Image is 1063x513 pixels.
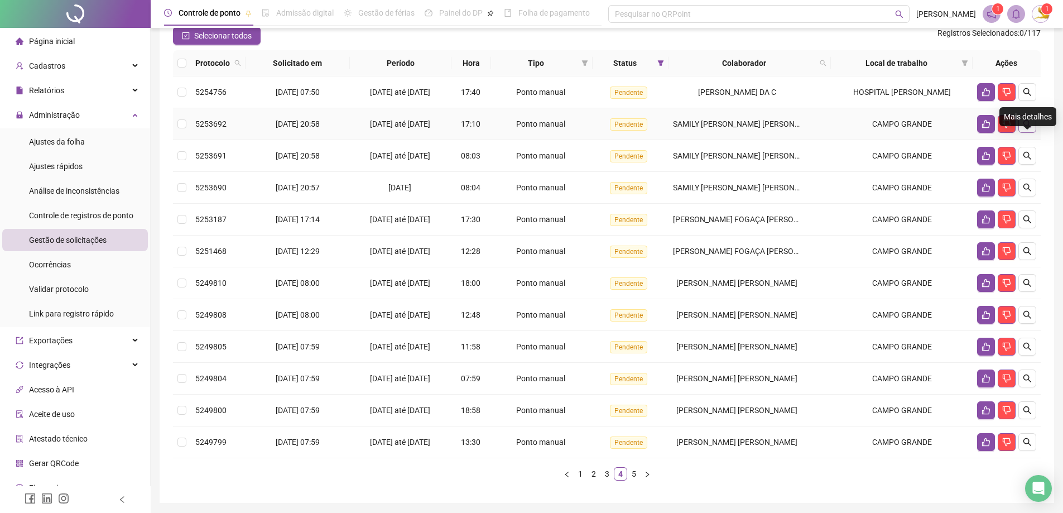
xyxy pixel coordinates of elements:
span: dashboard [425,9,432,17]
span: 5253691 [195,151,227,160]
span: Admissão digital [276,8,334,17]
span: dislike [1002,406,1011,415]
span: instagram [58,493,69,504]
span: like [982,279,990,287]
span: Pendente [610,309,647,322]
span: : 0 / 117 [937,27,1041,45]
span: 5249805 [195,342,227,351]
span: Pendente [610,437,647,449]
span: dislike [1002,151,1011,160]
span: file [16,87,23,94]
span: [PERSON_NAME] [916,8,976,20]
span: like [982,215,990,224]
span: [DATE] 20:58 [276,119,320,128]
td: CAMPO GRANDE [831,172,973,204]
span: 5253692 [195,119,227,128]
span: filter [581,60,588,66]
span: 5254756 [195,88,227,97]
span: Local de trabalho [835,57,957,69]
span: Ponto manual [516,310,565,319]
span: Ponto manual [516,279,565,287]
span: Relatórios [29,86,64,95]
span: [DATE] 07:59 [276,438,320,447]
th: Período [350,50,451,76]
span: filter [579,55,590,71]
span: 18:58 [461,406,480,415]
span: notification [987,9,997,19]
span: dislike [1002,215,1011,224]
button: left [560,467,574,481]
span: Pendente [610,118,647,131]
span: home [16,37,23,45]
td: CAMPO GRANDE [831,299,973,331]
span: 5253690 [195,183,227,192]
span: clock-circle [164,9,172,17]
span: Status [597,57,653,69]
span: Selecionar todos [194,30,252,42]
span: search [1023,374,1032,383]
button: Selecionar todos [173,27,261,45]
span: Pendente [610,373,647,385]
span: Ocorrências [29,260,71,269]
span: [PERSON_NAME] FOGAÇA [PERSON_NAME] [673,215,826,224]
td: HOSPITAL [PERSON_NAME] [831,76,973,108]
span: 17:10 [461,119,480,128]
span: like [982,119,990,128]
td: CAMPO GRANDE [831,267,973,299]
span: search [1023,151,1032,160]
span: sun [344,9,352,17]
span: 5251468 [195,247,227,256]
span: Ponto manual [516,374,565,383]
span: like [982,406,990,415]
span: Pendente [610,341,647,353]
span: dislike [1002,374,1011,383]
span: search [234,60,241,66]
span: 12:28 [461,247,480,256]
span: like [982,183,990,192]
span: [DATE] até [DATE] [370,342,430,351]
span: left [118,496,126,504]
span: Ponto manual [516,151,565,160]
span: Ponto manual [516,183,565,192]
span: 11:58 [461,342,480,351]
span: search [1023,342,1032,351]
td: CAMPO GRANDE [831,108,973,140]
span: api [16,386,23,394]
span: Pendente [610,214,647,226]
span: 5249799 [195,438,227,447]
span: Gestão de férias [358,8,415,17]
span: search [1023,247,1032,256]
span: Colaborador [673,57,815,69]
img: 50380 [1032,6,1049,22]
span: Controle de ponto [179,8,241,17]
span: [DATE] até [DATE] [370,215,430,224]
span: [DATE] até [DATE] [370,310,430,319]
span: 17:40 [461,88,480,97]
li: Próxima página [641,467,654,481]
span: Folha de pagamento [518,8,590,17]
span: [DATE] até [DATE] [370,247,430,256]
span: 07:59 [461,374,480,383]
span: [PERSON_NAME] [PERSON_NAME] [676,406,797,415]
span: 5249804 [195,374,227,383]
span: [DATE] 07:59 [276,406,320,415]
span: pushpin [487,10,494,17]
span: SAMILY [PERSON_NAME] [PERSON_NAME] [PERSON_NAME] [673,183,883,192]
span: Ponto manual [516,215,565,224]
div: Mais detalhes [999,107,1056,126]
span: Tipo [496,57,577,69]
span: dislike [1002,247,1011,256]
span: like [982,438,990,447]
span: Gerar QRCode [29,459,79,468]
span: Página inicial [29,37,75,46]
span: Pendente [610,405,647,417]
span: check-square [182,32,190,40]
span: like [982,88,990,97]
span: Ajustes da folha [29,137,85,146]
span: Pendente [610,150,647,162]
span: Pendente [610,182,647,194]
span: search [1023,406,1032,415]
span: audit [16,410,23,418]
li: Página anterior [560,467,574,481]
td: CAMPO GRANDE [831,363,973,395]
